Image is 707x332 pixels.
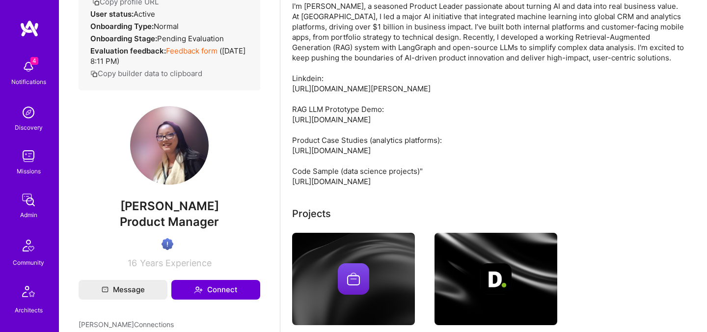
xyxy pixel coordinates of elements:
[102,286,109,293] i: icon Mail
[194,285,203,294] i: icon Connect
[166,46,218,55] a: Feedback form
[13,257,44,268] div: Community
[292,233,415,325] img: cover
[79,199,260,214] span: [PERSON_NAME]
[90,22,154,31] strong: Onboarding Type:
[338,263,369,295] img: Company logo
[15,305,43,315] div: Architects
[19,57,38,77] img: bell
[20,20,39,37] img: logo
[90,46,248,66] div: ( [DATE] 8:11 PM )
[20,210,37,220] div: Admin
[17,281,40,305] img: Architects
[134,9,155,19] span: Active
[162,238,173,250] img: High Potential User
[79,319,174,330] span: [PERSON_NAME] Connections
[157,34,224,43] span: Pending Evaluation
[292,1,685,187] div: I'm [PERSON_NAME], a seasoned Product Leader passionate about turning AI and data into real busin...
[79,280,167,300] button: Message
[90,46,166,55] strong: Evaluation feedback:
[19,190,38,210] img: admin teamwork
[171,280,260,300] button: Connect
[11,77,46,87] div: Notifications
[19,103,38,122] img: discovery
[140,258,212,268] span: Years Experience
[17,234,40,257] img: Community
[435,233,557,325] img: cover
[15,122,43,133] div: Discovery
[90,70,98,78] i: icon Copy
[19,146,38,166] img: teamwork
[128,258,137,268] span: 16
[90,68,202,79] button: Copy builder data to clipboard
[120,215,219,229] span: Product Manager
[130,106,209,185] img: User Avatar
[480,263,512,295] img: Company logo
[292,206,331,221] div: Projects
[90,34,157,43] strong: Onboarding Stage:
[154,22,179,31] span: normal
[30,57,38,65] span: 4
[17,166,41,176] div: Missions
[90,9,134,19] strong: User status:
